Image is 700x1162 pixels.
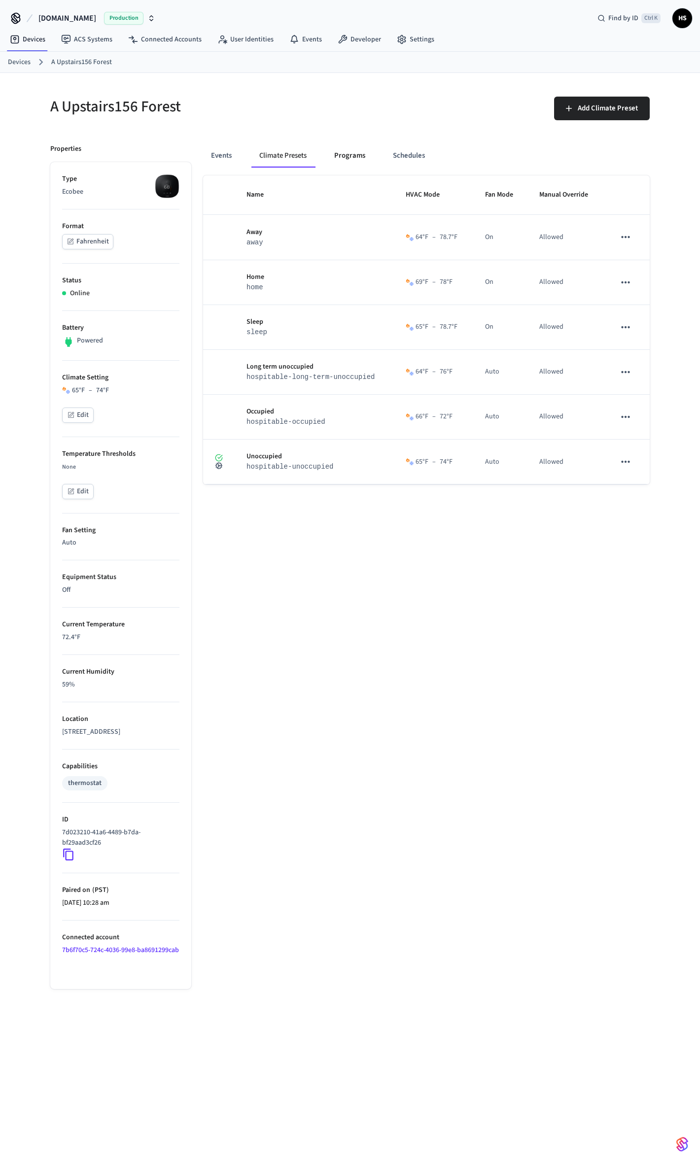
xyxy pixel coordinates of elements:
p: [STREET_ADDRESS] [62,727,179,737]
img: ecobee_lite_3 [155,174,179,199]
p: Paired on [62,885,179,895]
img: Heat Cool [62,386,70,394]
span: – [432,367,436,377]
td: Allowed [527,260,603,305]
td: Auto [473,350,527,395]
div: Find by IDCtrl K [590,9,668,27]
td: Allowed [527,440,603,484]
p: Off [62,585,179,595]
td: On [473,215,527,260]
a: A Upstairs156 Forest [51,57,112,68]
button: Edit [62,484,94,499]
td: Allowed [527,395,603,440]
p: ID [62,815,179,825]
p: Fan Setting [62,525,179,536]
p: 72.4 °F [62,632,179,643]
td: Allowed [527,350,603,395]
p: Status [62,275,179,286]
th: Fan Mode [473,175,527,215]
img: Heat Cool [406,413,414,421]
a: Devices [2,31,53,48]
img: Heat Cool [406,234,414,241]
div: 66 °F 72 °F [416,411,453,422]
code: away [246,239,263,246]
p: 7d023210-41a6-4489-b7da-bf29aad3cf26 [62,827,175,848]
p: Capabilities [62,761,179,772]
td: Allowed [527,305,603,350]
code: home [246,283,263,291]
p: Battery [62,323,179,333]
button: Events [203,144,240,168]
span: ( PST ) [90,885,109,895]
p: Home [246,272,382,282]
p: 59% [62,680,179,690]
a: ACS Systems [53,31,120,48]
a: Events [281,31,330,48]
span: – [432,411,436,422]
button: HS [672,8,692,28]
td: Auto [473,440,527,484]
span: – [89,385,92,396]
p: Powered [77,336,103,346]
p: Current Temperature [62,619,179,630]
button: Fahrenheit [62,234,113,249]
span: – [432,277,436,287]
p: Temperature Thresholds [62,449,179,459]
button: Climate Presets [251,144,315,168]
td: On [473,260,527,305]
div: thermostat [68,778,102,788]
span: [DOMAIN_NAME] [38,12,96,24]
span: HS [673,9,691,27]
button: Add Climate Preset [554,97,650,120]
code: hospitable-long-term-unoccupied [246,373,375,381]
code: hospitable-occupied [246,418,325,426]
img: Heat Cool [406,323,414,331]
td: Allowed [527,215,603,260]
div: 69 °F 78 °F [416,277,453,287]
p: Ecobee [62,187,179,197]
span: – [432,457,436,467]
a: Settings [389,31,442,48]
th: Name [235,175,394,215]
p: Away [246,227,382,238]
p: Location [62,714,179,724]
a: Connected Accounts [120,31,210,48]
span: Production [104,12,143,25]
div: 64 °F 78.7 °F [416,232,457,242]
div: 65 °F 74 °F [72,385,109,396]
a: Devices [8,57,31,68]
code: hospitable-unoccupied [246,463,333,471]
th: HVAC Mode [394,175,473,215]
th: Manual Override [527,175,603,215]
a: User Identities [210,31,281,48]
button: Schedules [385,144,433,168]
table: sticky table [203,175,650,484]
span: Add Climate Preset [578,102,638,115]
p: Climate Setting [62,373,179,383]
p: Format [62,221,179,232]
p: Current Humidity [62,667,179,677]
p: Equipment Status [62,572,179,582]
td: On [473,305,527,350]
span: – [432,232,436,242]
div: 64 °F 76 °F [416,367,453,377]
a: Developer [330,31,389,48]
p: Occupied [246,407,382,417]
p: Online [70,288,90,299]
img: Heat Cool [406,278,414,286]
td: Auto [473,395,527,440]
a: 7b6f70c5-724c-4036-99e8-ba8691299cab [62,945,179,955]
span: – [432,322,436,332]
p: Sleep [246,317,382,327]
div: 65 °F 74 °F [416,457,453,467]
span: Find by ID [608,13,638,23]
button: Programs [326,144,373,168]
p: Properties [50,144,81,154]
code: sleep [246,328,267,336]
p: [DATE] 10:28 am [62,898,179,908]
img: Heat Cool [406,368,414,376]
img: Heat Cool [406,458,414,466]
h5: A Upstairs156 Forest [50,97,344,117]
p: Long term unoccupied [246,362,382,372]
span: Ctrl K [641,13,661,23]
